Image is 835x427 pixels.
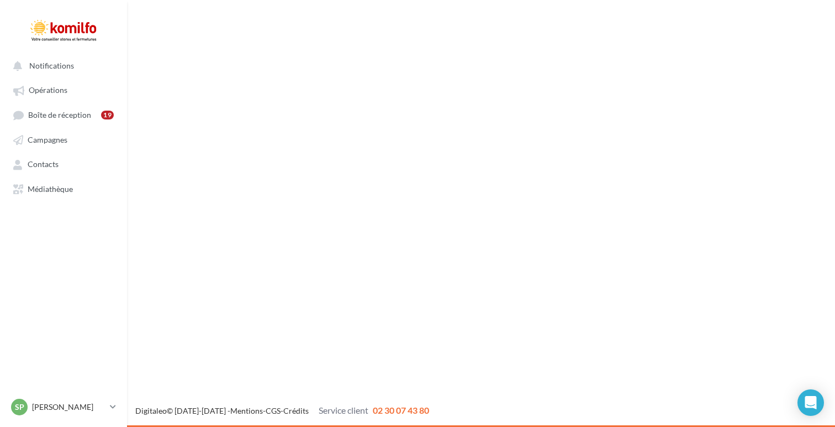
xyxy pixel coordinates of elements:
[29,86,67,95] span: Opérations
[7,80,120,100] a: Opérations
[797,389,824,416] div: Open Intercom Messenger
[29,61,74,70] span: Notifications
[135,406,429,415] span: © [DATE]-[DATE] - - -
[266,406,281,415] a: CGS
[28,110,91,119] span: Boîte de réception
[7,55,116,75] button: Notifications
[7,105,120,125] a: Boîte de réception19
[28,135,67,144] span: Campagnes
[101,111,114,119] div: 19
[373,405,429,415] span: 02 30 07 43 80
[7,154,120,174] a: Contacts
[32,402,105,413] p: [PERSON_NAME]
[283,406,309,415] a: Crédits
[135,406,167,415] a: Digitaleo
[7,129,120,149] a: Campagnes
[15,402,24,413] span: SP
[319,405,368,415] span: Service client
[7,179,120,199] a: Médiathèque
[28,184,73,194] span: Médiathèque
[28,160,59,169] span: Contacts
[230,406,263,415] a: Mentions
[9,397,118,418] a: SP [PERSON_NAME]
